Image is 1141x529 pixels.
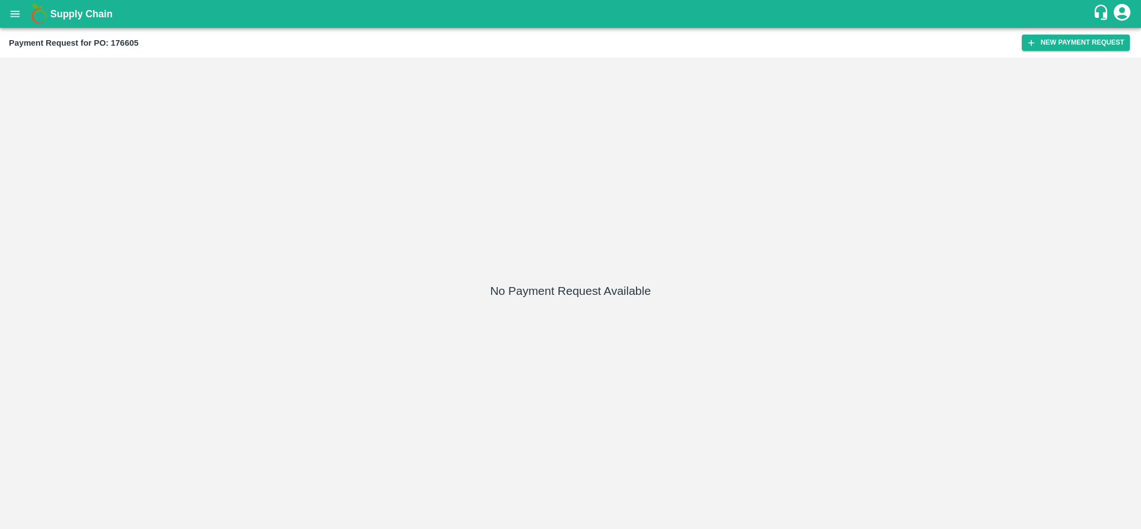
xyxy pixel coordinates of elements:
button: open drawer [2,1,28,27]
img: logo [28,3,50,25]
b: Supply Chain [50,8,112,20]
button: New Payment Request [1022,35,1130,51]
a: Supply Chain [50,6,1093,22]
b: Payment Request for PO: 176605 [9,38,139,47]
div: account of current user [1112,2,1132,26]
h5: No Payment Request Available [490,283,651,299]
div: customer-support [1093,4,1112,24]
